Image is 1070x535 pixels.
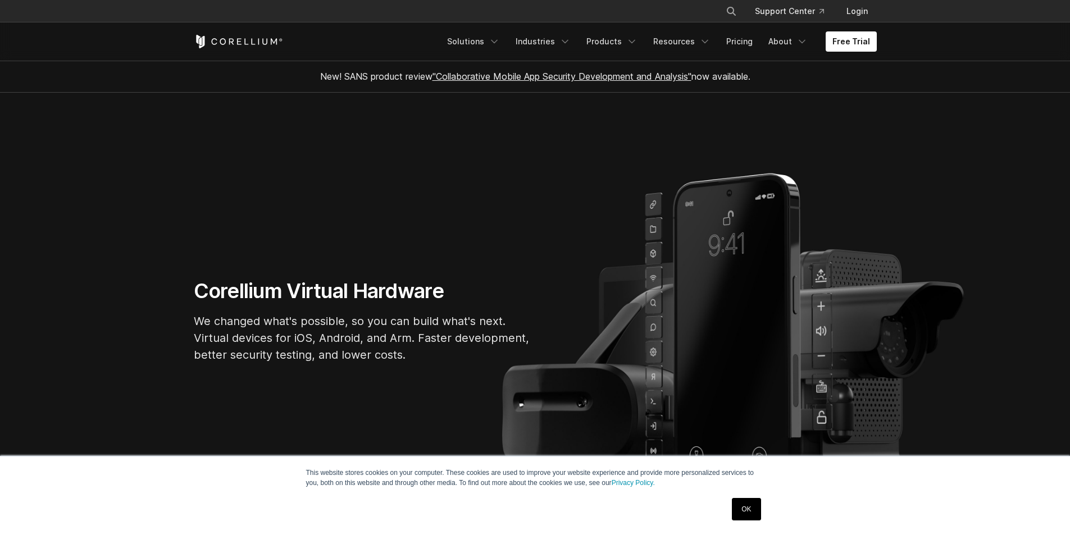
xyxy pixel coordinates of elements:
[612,479,655,487] a: Privacy Policy.
[440,31,507,52] a: Solutions
[837,1,877,21] a: Login
[432,71,691,82] a: "Collaborative Mobile App Security Development and Analysis"
[194,278,531,304] h1: Corellium Virtual Hardware
[646,31,717,52] a: Resources
[826,31,877,52] a: Free Trial
[746,1,833,21] a: Support Center
[194,313,531,363] p: We changed what's possible, so you can build what's next. Virtual devices for iOS, Android, and A...
[762,31,814,52] a: About
[440,31,877,52] div: Navigation Menu
[580,31,644,52] a: Products
[194,35,283,48] a: Corellium Home
[720,31,759,52] a: Pricing
[320,71,750,82] span: New! SANS product review now available.
[732,498,761,520] a: OK
[712,1,877,21] div: Navigation Menu
[306,468,764,488] p: This website stores cookies on your computer. These cookies are used to improve your website expe...
[509,31,577,52] a: Industries
[721,1,741,21] button: Search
